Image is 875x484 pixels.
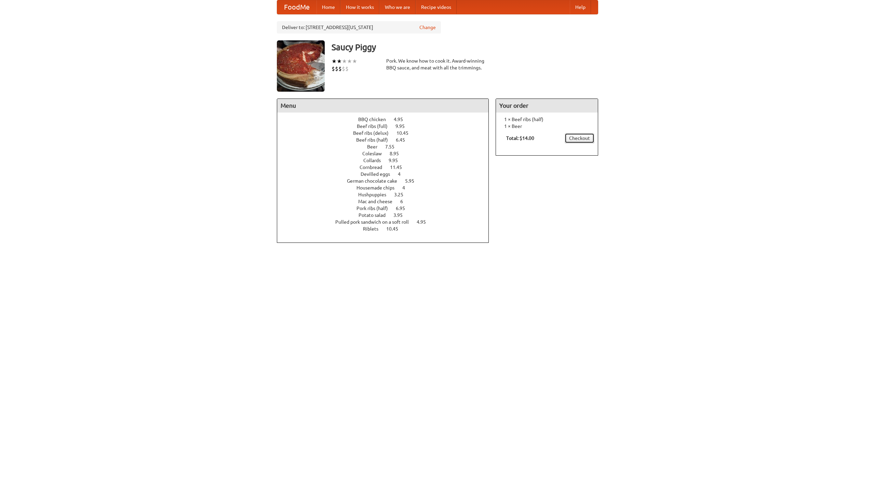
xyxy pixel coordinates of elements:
span: Pork ribs (half) [356,206,395,211]
a: Pork ribs (half) 6.95 [356,206,418,211]
img: angular.jpg [277,40,325,92]
div: Deliver to: [STREET_ADDRESS][US_STATE] [277,21,441,34]
span: Beef ribs (delux) [353,130,395,136]
span: Housemade chips [356,185,401,191]
span: Beef ribs (half) [356,137,395,143]
span: 6 [400,199,410,204]
a: Cornbread 11.45 [360,165,415,170]
b: Total: $14.00 [506,135,534,141]
a: Change [419,24,436,31]
li: $ [338,65,342,73]
a: Hushpuppies 3.25 [358,192,416,197]
span: Devilled eggs [361,171,397,177]
span: 10.45 [396,130,415,136]
a: FoodMe [277,0,317,14]
span: Beef ribs (full) [357,123,394,129]
a: Home [317,0,340,14]
span: 3.25 [394,192,410,197]
li: $ [342,65,345,73]
span: Pulled pork sandwich on a soft roll [335,219,416,225]
h3: Saucy Piggy [332,40,598,54]
li: ★ [352,57,357,65]
div: Pork. We know how to cook it. Award-winning BBQ sauce, and meat with all the trimmings. [386,57,489,71]
li: ★ [342,57,347,65]
span: 9.95 [389,158,405,163]
a: Beef ribs (delux) 10.45 [353,130,421,136]
span: 6.45 [396,137,412,143]
li: $ [335,65,338,73]
a: Mac and cheese 6 [358,199,416,204]
span: 11.45 [390,165,409,170]
span: Hushpuppies [358,192,393,197]
h4: Your order [496,99,598,113]
a: BBQ chicken 4.95 [358,117,416,122]
a: Housemade chips 4 [356,185,418,191]
a: Potato salad 3.95 [359,212,415,218]
li: ★ [337,57,342,65]
a: How it works [340,0,379,14]
h4: Menu [277,99,488,113]
span: BBQ chicken [358,117,393,122]
span: Riblets [363,226,385,232]
span: Beer [367,144,384,149]
li: $ [332,65,335,73]
span: 10.45 [386,226,405,232]
a: German chocolate cake 5.95 [347,178,427,184]
span: German chocolate cake [347,178,404,184]
span: Coleslaw [362,151,389,156]
a: Help [570,0,591,14]
span: 8.95 [390,151,406,156]
a: Riblets 10.45 [363,226,411,232]
span: 4.95 [417,219,433,225]
a: Collards 9.95 [363,158,410,163]
a: Devilled eggs 4 [361,171,413,177]
span: 4 [402,185,412,191]
a: Who we are [379,0,416,14]
span: 4.95 [394,117,410,122]
span: 4 [398,171,407,177]
span: Mac and cheese [358,199,399,204]
li: 1 × Beef ribs (half) [499,116,594,123]
li: ★ [332,57,337,65]
span: Collards [363,158,388,163]
a: Checkout [565,133,594,143]
a: Recipe videos [416,0,457,14]
span: 3.95 [393,212,409,218]
span: Potato salad [359,212,392,218]
span: 9.95 [395,123,412,129]
a: Coleslaw 8.95 [362,151,412,156]
a: Beer 7.55 [367,144,407,149]
li: ★ [347,57,352,65]
li: 1 × Beer [499,123,594,130]
a: Pulled pork sandwich on a soft roll 4.95 [335,219,439,225]
span: Cornbread [360,165,389,170]
span: 6.95 [396,206,412,211]
li: $ [345,65,349,73]
a: Beef ribs (full) 9.95 [357,123,417,129]
span: 7.55 [385,144,401,149]
a: Beef ribs (half) 6.45 [356,137,418,143]
span: 5.95 [405,178,421,184]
